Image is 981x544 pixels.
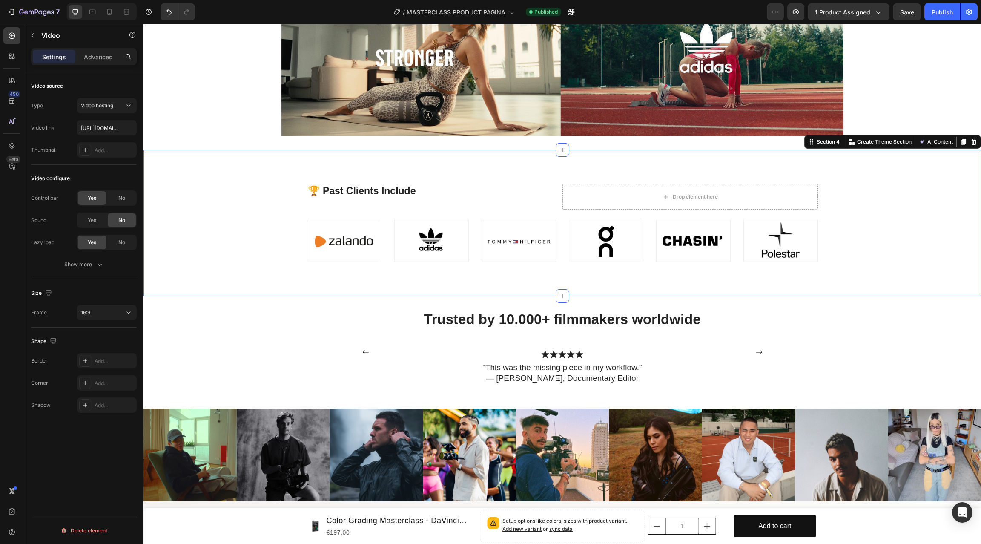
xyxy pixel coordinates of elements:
[64,260,104,269] div: Show more
[95,380,135,387] div: Add...
[164,196,238,238] img: Alt Image
[31,175,70,182] div: Video configure
[338,196,412,238] img: Alt Image
[279,385,373,478] img: gempages_573824490220290894-113347aa-67a3-4cf9-8e60-c216277a1640.jpg
[359,493,494,509] p: Setup options like colors, sizes with product variant.
[513,196,587,238] img: Alt Image
[81,309,90,316] span: 16:9
[186,385,279,478] img: gempages_573824490220290894-fbf0a041-74dc-41ff-9a1e-4dab9ea7fbee.png
[615,496,648,509] div: Add to cart
[163,160,419,175] h2: 🏆 Past Clients Include
[31,216,46,224] div: Sound
[31,257,137,272] button: Show more
[31,379,48,387] div: Corner
[900,9,914,16] span: Save
[8,91,20,98] div: 450
[214,320,231,337] button: Carousel Back Arrow
[118,216,125,224] span: No
[118,194,125,202] span: No
[41,30,114,40] p: Video
[31,102,43,109] div: Type
[893,3,921,20] button: Save
[924,3,960,20] button: Publish
[600,196,674,238] img: Alt Image
[88,239,96,246] span: Yes
[403,8,405,17] span: /
[651,385,745,478] img: gempages_573824490220290894-10548ceb-7da9-4e8b-b644-0f1df692419a.jpg
[372,385,465,478] img: gempages_573824490220290894-597ce4e5-74a9-4318-ab8f-db58a8334bdf.jpg
[31,401,51,409] div: Shadow
[77,305,137,320] button: 16:9
[182,504,333,514] div: €197,00
[88,194,96,202] span: Yes
[407,8,505,17] span: MASTERCLASS PRODUCT PAGINA
[244,339,594,360] p: “This was the missing piece in my workflow.” — [PERSON_NAME], Documentary Editor
[31,239,54,246] div: Lazy load
[229,286,608,306] h2: Trusted by 10.000+ filmmakers worldwide
[42,52,66,61] p: Settings
[534,8,558,16] span: Published
[555,494,572,510] button: increment
[607,320,624,337] button: Carousel Next Arrow
[60,526,107,536] div: Delete element
[31,82,63,90] div: Video source
[465,385,559,478] img: gempages_573824490220290894-425d78c2-9565-41b0-a6a4-6fc1d2debfee.jpg
[590,491,672,514] button: Add to cart
[398,502,429,508] span: or
[31,146,57,154] div: Thumbnail
[31,357,48,365] div: Border
[118,239,125,246] span: No
[56,7,60,17] p: 7
[774,113,811,123] button: AI Content
[31,124,54,132] div: Video link
[714,114,768,122] p: Create Theme Section
[81,102,113,109] span: Video hosting
[161,3,195,20] div: Undo/Redo
[95,402,135,409] div: Add...
[426,196,499,238] img: Alt Image
[522,494,555,510] input: quantity
[558,385,651,478] img: gempages_573824490220290894-697719eb-6871-446e-b42f-fa84a1f7749c.jpg
[31,336,58,347] div: Shape
[77,120,137,135] input: Insert video url here
[95,147,135,154] div: Add...
[84,52,113,61] p: Advanced
[31,194,58,202] div: Control bar
[505,494,522,510] button: decrement
[88,216,96,224] span: Yes
[31,288,54,299] div: Size
[143,24,981,544] iframe: Design area
[671,114,698,122] div: Section 4
[77,98,137,113] button: Video hosting
[745,385,838,478] img: gempages_573824490220290894-662d4723-4738-4b20-a46d-f62258f6ef2b.jpg
[95,357,135,365] div: Add...
[952,502,972,523] div: Open Intercom Messenger
[6,156,20,163] div: Beta
[3,3,63,20] button: 7
[251,196,325,238] img: Alt Image
[815,8,870,17] span: 1 product assigned
[932,8,953,17] div: Publish
[93,385,186,478] img: gempages_573824490220290894-3d7b03bf-7df3-4c05-99c7-6d2a0793663e.jpg
[182,490,333,504] h1: Color Grading Masterclass - DaVinci Resolve
[31,524,137,538] button: Delete element
[529,170,574,176] div: Drop element here
[808,3,889,20] button: 1 product assigned
[359,502,398,508] span: Add new variant
[31,309,47,317] div: Frame
[406,502,429,508] span: sync data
